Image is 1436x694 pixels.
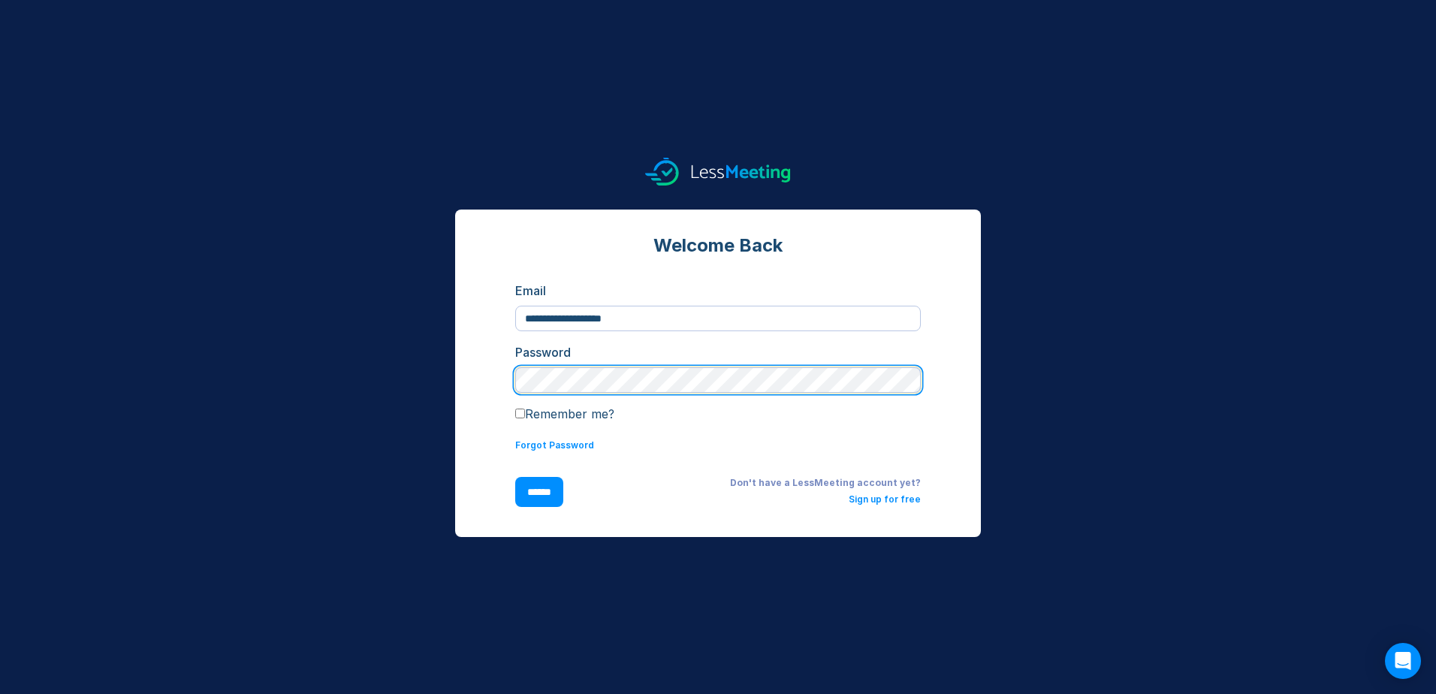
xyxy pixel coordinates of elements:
a: Sign up for free [849,493,921,505]
div: Welcome Back [515,234,921,258]
input: Remember me? [515,409,525,418]
label: Remember me? [515,406,614,421]
img: logo.svg [645,158,791,186]
div: Don't have a LessMeeting account yet? [587,477,921,489]
a: Forgot Password [515,439,594,451]
div: Open Intercom Messenger [1385,643,1421,679]
div: Password [515,343,921,361]
div: Email [515,282,921,300]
